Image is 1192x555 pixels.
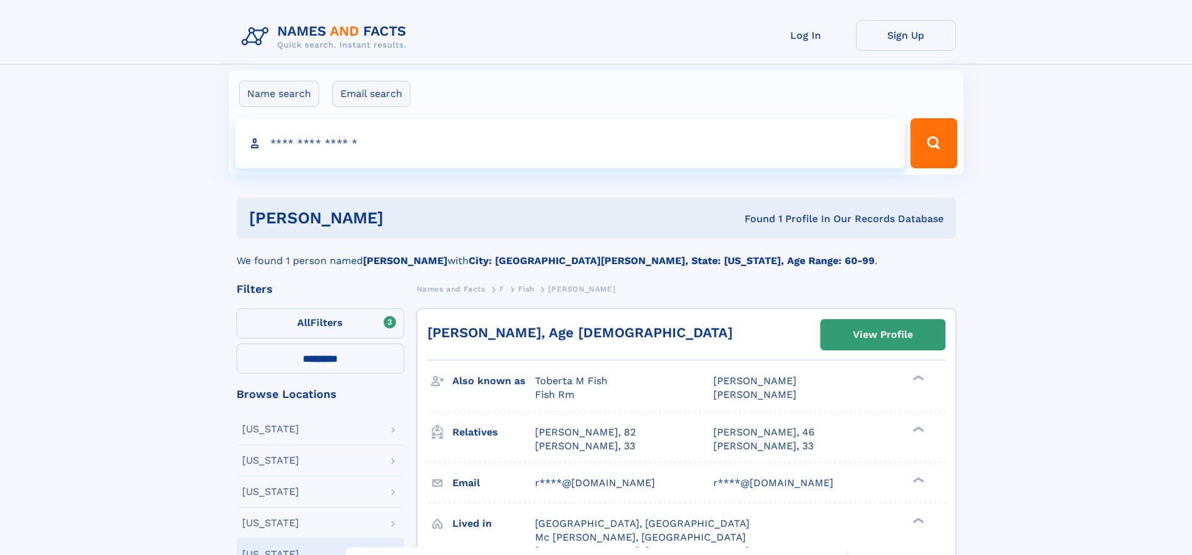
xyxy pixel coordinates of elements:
[910,425,925,433] div: ❯
[499,285,504,293] span: F
[237,20,417,54] img: Logo Names and Facts
[242,424,299,434] div: [US_STATE]
[452,513,535,534] h3: Lived in
[237,283,404,295] div: Filters
[535,439,635,453] a: [PERSON_NAME], 33
[713,439,813,453] a: [PERSON_NAME], 33
[713,375,797,387] span: [PERSON_NAME]
[756,20,856,51] a: Log In
[417,281,486,297] a: Names and Facts
[856,20,956,51] a: Sign Up
[535,531,746,543] span: Mc [PERSON_NAME], [GEOGRAPHIC_DATA]
[535,425,636,439] a: [PERSON_NAME], 82
[535,517,750,529] span: [GEOGRAPHIC_DATA], [GEOGRAPHIC_DATA]
[821,320,945,350] a: View Profile
[452,370,535,392] h3: Also known as
[242,487,299,497] div: [US_STATE]
[853,320,913,349] div: View Profile
[548,285,615,293] span: [PERSON_NAME]
[452,472,535,494] h3: Email
[427,325,733,340] a: [PERSON_NAME], Age [DEMOGRAPHIC_DATA]
[235,118,905,168] input: search input
[237,238,956,268] div: We found 1 person named with .
[910,118,957,168] button: Search Button
[535,375,608,387] span: Toberta M Fish
[363,255,447,267] b: [PERSON_NAME]
[237,308,404,339] label: Filters
[237,389,404,400] div: Browse Locations
[518,285,534,293] span: Fish
[910,374,925,382] div: ❯
[242,456,299,466] div: [US_STATE]
[249,210,564,226] h1: [PERSON_NAME]
[469,255,875,267] b: City: [GEOGRAPHIC_DATA][PERSON_NAME], State: [US_STATE], Age Range: 60-99
[910,516,925,524] div: ❯
[535,389,574,400] span: Fish Rm
[713,425,815,439] a: [PERSON_NAME], 46
[910,476,925,484] div: ❯
[518,281,534,297] a: Fish
[297,317,310,328] span: All
[564,212,944,226] div: Found 1 Profile In Our Records Database
[713,389,797,400] span: [PERSON_NAME]
[239,81,319,107] label: Name search
[452,422,535,443] h3: Relatives
[242,518,299,528] div: [US_STATE]
[499,281,504,297] a: F
[332,81,410,107] label: Email search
